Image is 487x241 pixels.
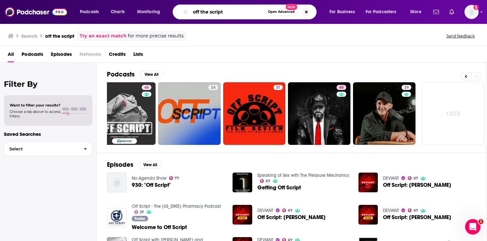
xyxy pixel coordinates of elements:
button: open menu [325,7,363,17]
span: 65 [339,85,344,91]
span: Off Script: [PERSON_NAME] [257,215,326,220]
a: Off Script: Steve Gunderson [257,215,326,220]
a: 65 [337,85,346,90]
a: Episodes [51,49,72,62]
a: All [8,49,14,62]
img: Off Script: Israel Keyes [358,173,378,192]
span: For Podcasters [366,7,396,16]
span: 29 [404,85,409,91]
button: Open AdvancedNew [265,8,298,16]
iframe: Intercom live chat [465,219,481,235]
img: Podchaser - Follow, Share and Rate Podcasts [5,6,67,18]
a: Show notifications dropdown [431,6,442,17]
span: 24 [211,85,215,91]
button: open menu [133,7,168,17]
a: Lists [133,49,143,62]
a: 27 [134,210,144,214]
a: DEVIANT [257,208,273,213]
a: Show notifications dropdown [447,6,457,17]
span: 67 [414,209,418,212]
img: Getting Off Script [233,173,252,192]
img: User Profile [464,5,479,19]
button: Select [4,142,92,156]
span: 67 [288,209,292,212]
button: Send feedback [444,33,477,39]
input: Search podcasts, credits, & more... [190,7,265,17]
a: 29 [402,85,411,90]
a: DEVIANT [383,208,399,213]
span: Open Advanced [268,10,295,14]
span: 1 [478,219,483,224]
a: Credits [109,49,126,62]
img: 930: "Off Script" [107,173,127,192]
span: More [410,7,421,16]
a: Off Script: Israel Keyes [383,182,451,188]
a: 31 [223,82,286,145]
h2: Podcasts [107,70,135,78]
span: Select [4,147,79,151]
a: Getting Off Script [257,185,301,190]
span: 46 [144,85,149,91]
span: for more precise results [128,32,184,40]
a: No Agenda Show [132,176,167,181]
a: 46 [93,82,156,145]
a: Charts [107,7,129,17]
span: Networks [80,49,101,62]
p: Saved Searches [4,131,92,137]
a: DEVIANT [383,176,399,181]
a: Podcasts [22,49,43,62]
img: Off Script: Steve Gunderson [233,205,252,225]
a: +313 [422,82,484,145]
span: For Business [329,7,355,16]
span: Off Script: [PERSON_NAME] [383,215,451,220]
span: Off Script: [PERSON_NAME] [383,182,451,188]
a: PodcastsView All [107,70,163,78]
a: Welcome to Off Script [132,225,187,230]
a: 31 [273,85,283,90]
a: 65 [288,82,350,145]
a: 930: "Off Script" [132,182,171,188]
img: Welcome to Off Script [107,208,127,228]
a: 67 [260,179,270,183]
a: Off Script - The Alabama Pharmacy Podcast [132,204,221,209]
button: open menu [75,7,107,17]
img: Off Script: Andrea Dunlop [358,205,378,225]
button: Show profile menu [464,5,479,19]
h2: Filter By [4,79,92,89]
span: 77 [175,177,179,180]
a: 46 [142,85,151,90]
a: Off Script: Andrea Dunlop [383,215,451,220]
h3: Search [21,33,37,39]
span: New [286,4,297,10]
span: Monitoring [137,7,160,16]
a: 67 [408,208,418,212]
span: Trailer [134,217,145,221]
span: Choose a tab above to access filters. [10,109,61,118]
span: Want to filter your results? [10,103,61,107]
a: 67 [408,176,418,180]
a: 67 [282,208,292,212]
svg: Email not verified [473,5,479,10]
button: open menu [406,7,429,17]
a: 77 [169,176,179,180]
div: Search podcasts, credits, & more... [179,5,323,19]
a: 24 [158,82,221,145]
a: Speaking of Sex with The Pleasure Mechanics [257,173,349,178]
h3: off the script [45,33,74,39]
span: Charts [111,7,125,16]
button: View All [138,161,162,169]
span: Podcasts [80,7,99,16]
